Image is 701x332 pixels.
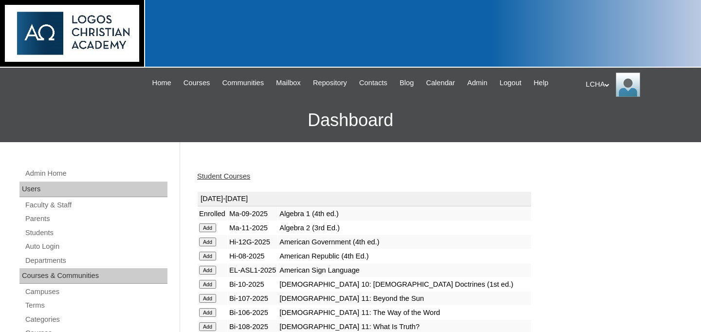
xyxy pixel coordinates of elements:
[495,77,526,89] a: Logout
[271,77,306,89] a: Mailbox
[499,77,521,89] span: Logout
[19,268,167,284] div: Courses & Communities
[19,182,167,197] div: Users
[199,308,216,317] input: Add
[462,77,493,89] a: Admin
[24,255,167,267] a: Departments
[278,306,531,319] td: [DEMOGRAPHIC_DATA] 11: The Way of the Word
[586,73,691,97] div: LCHA
[278,221,531,235] td: Algebra 2 (3rd Ed.)
[228,263,277,277] td: EL-ASL1-2025
[228,277,277,291] td: Bi-10-2025
[359,77,387,89] span: Contacts
[199,280,216,289] input: Add
[228,306,277,319] td: Bi-106-2025
[426,77,455,89] span: Calendar
[5,5,139,62] img: logo-white.png
[198,192,531,206] td: [DATE]-[DATE]
[5,98,696,142] h3: Dashboard
[228,221,277,235] td: Ma-11-2025
[199,294,216,303] input: Add
[24,286,167,298] a: Campuses
[199,238,216,246] input: Add
[400,77,414,89] span: Blog
[199,252,216,260] input: Add
[278,263,531,277] td: American Sign Language
[228,292,277,305] td: Bi-107-2025
[24,167,167,180] a: Admin Home
[616,73,640,97] img: LCHA Admin
[148,77,176,89] a: Home
[278,277,531,291] td: [DEMOGRAPHIC_DATA] 10: [DEMOGRAPHIC_DATA] Doctrines (1st ed.)
[395,77,419,89] a: Blog
[24,213,167,225] a: Parents
[199,266,216,275] input: Add
[197,172,250,180] a: Student Courses
[199,223,216,232] input: Add
[278,235,531,249] td: American Government (4th ed.)
[276,77,301,89] span: Mailbox
[534,77,548,89] span: Help
[308,77,352,89] a: Repository
[217,77,269,89] a: Communities
[313,77,347,89] span: Repository
[152,77,171,89] span: Home
[24,227,167,239] a: Students
[354,77,392,89] a: Contacts
[198,207,227,221] td: Enrolled
[467,77,488,89] span: Admin
[24,314,167,326] a: Categories
[228,249,277,263] td: Hi-08-2025
[179,77,215,89] a: Courses
[184,77,210,89] span: Courses
[421,77,460,89] a: Calendar
[24,299,167,312] a: Terms
[199,322,216,331] input: Add
[228,235,277,249] td: Hi-12G-2025
[529,77,553,89] a: Help
[222,77,264,89] span: Communities
[24,199,167,211] a: Faculty & Staff
[278,249,531,263] td: American Republic (4th Ed.)
[24,240,167,253] a: Auto Login
[278,292,531,305] td: [DEMOGRAPHIC_DATA] 11: Beyond the Sun
[278,207,531,221] td: Algebra 1 (4th ed.)
[228,207,277,221] td: Ma-09-2025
